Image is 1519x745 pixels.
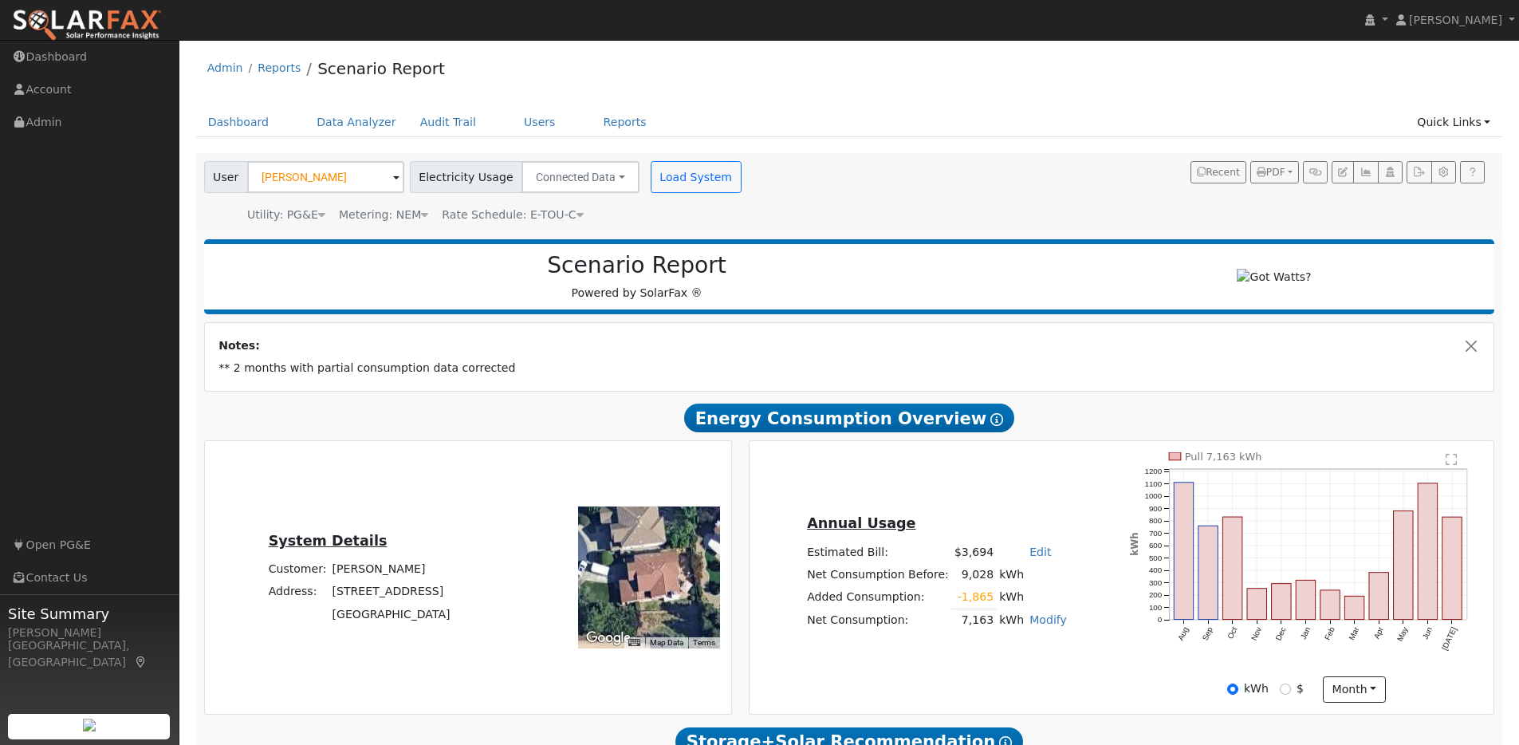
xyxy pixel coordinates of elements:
td: kWh [997,585,1027,609]
rect: onclick="" [1223,518,1242,621]
td: -1,865 [951,585,996,609]
text:  [1446,453,1457,466]
td: $3,694 [951,541,996,563]
a: Reports [592,108,659,137]
td: kWh [997,609,1027,632]
td: [PERSON_NAME] [329,558,453,581]
td: Net Consumption Before: [805,563,952,585]
td: [GEOGRAPHIC_DATA] [329,603,453,625]
rect: onclick="" [1394,511,1413,620]
span: Electricity Usage [410,161,522,193]
input: $ [1280,684,1291,695]
a: Modify [1029,613,1067,626]
a: Help Link [1460,161,1485,183]
button: month [1323,676,1386,704]
img: retrieve [83,719,96,731]
a: Terms (opens in new tab) [693,638,715,647]
text: Dec [1274,626,1288,643]
img: Google [582,628,635,648]
a: Open this area in Google Maps (opens a new window) [582,628,635,648]
button: PDF [1250,161,1299,183]
button: Generate Report Link [1303,161,1328,183]
td: ** 2 months with partial consumption data corrected [216,357,1483,380]
rect: onclick="" [1320,590,1340,620]
button: Multi-Series Graph [1353,161,1378,183]
text: Jun [1421,626,1434,641]
text: 1000 [1145,492,1163,501]
img: SolarFax [12,9,162,42]
td: Net Consumption: [805,609,952,632]
div: Utility: PG&E [247,207,325,223]
text: 100 [1149,603,1163,612]
text: Pull 7,163 kWh [1185,451,1262,463]
text: 600 [1149,542,1163,550]
text: 200 [1149,591,1163,600]
text: 0 [1158,616,1163,625]
div: [GEOGRAPHIC_DATA], [GEOGRAPHIC_DATA] [8,637,171,671]
text: 300 [1149,578,1163,587]
button: Settings [1431,161,1456,183]
text: Jan [1299,626,1312,641]
rect: onclick="" [1442,518,1462,620]
td: Added Consumption: [805,585,952,609]
rect: onclick="" [1198,526,1218,620]
text: Feb [1323,625,1336,641]
rect: onclick="" [1369,573,1388,620]
text: Aug [1176,626,1190,642]
td: [STREET_ADDRESS] [329,581,453,603]
text: Mar [1348,625,1361,642]
a: Map [134,656,148,668]
strong: Notes: [218,339,260,352]
button: Login As [1378,161,1403,183]
text: 800 [1149,517,1163,526]
span: [PERSON_NAME] [1409,14,1502,26]
a: Users [512,108,568,137]
button: Edit User [1332,161,1354,183]
text: 400 [1149,566,1163,575]
u: System Details [269,533,388,549]
td: 7,163 [951,609,996,632]
text: 700 [1149,529,1163,538]
button: Export Interval Data [1407,161,1431,183]
button: Keyboard shortcuts [628,637,639,648]
span: Energy Consumption Overview [684,404,1014,432]
a: Scenario Report [317,59,445,78]
text: 1100 [1145,479,1163,488]
text: kWh [1129,533,1140,556]
text: Sep [1201,625,1215,642]
text: Nov [1249,626,1263,643]
button: Recent [1190,161,1246,183]
h2: Scenario Report [220,252,1053,279]
button: Map Data [650,637,683,648]
input: kWh [1227,684,1238,695]
text: [DATE] [1440,625,1458,652]
rect: onclick="" [1247,589,1266,620]
text: 900 [1149,504,1163,513]
div: Powered by SolarFax ® [212,252,1062,302]
td: 9,028 [951,563,996,585]
input: Select a User [247,161,404,193]
td: Customer: [266,558,329,581]
a: Audit Trail [408,108,488,137]
a: Edit [1029,546,1051,558]
span: Alias: HETOUC [442,208,583,221]
img: Got Watts? [1237,269,1311,286]
i: Show Help [990,413,1003,426]
span: PDF [1257,167,1285,178]
rect: onclick="" [1272,584,1291,620]
text: May [1395,626,1410,644]
button: Close [1463,337,1480,354]
rect: onclick="" [1345,597,1364,620]
a: Quick Links [1405,108,1502,137]
div: [PERSON_NAME] [8,625,171,641]
td: kWh [997,563,1070,585]
a: Reports [258,61,301,74]
button: Load System [651,161,742,193]
span: Site Summary [8,603,171,625]
a: Data Analyzer [305,108,408,137]
text: 500 [1149,554,1163,562]
a: Dashboard [196,108,281,137]
button: Connected Data [521,161,639,193]
label: kWh [1244,680,1269,697]
text: Apr [1372,625,1386,641]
